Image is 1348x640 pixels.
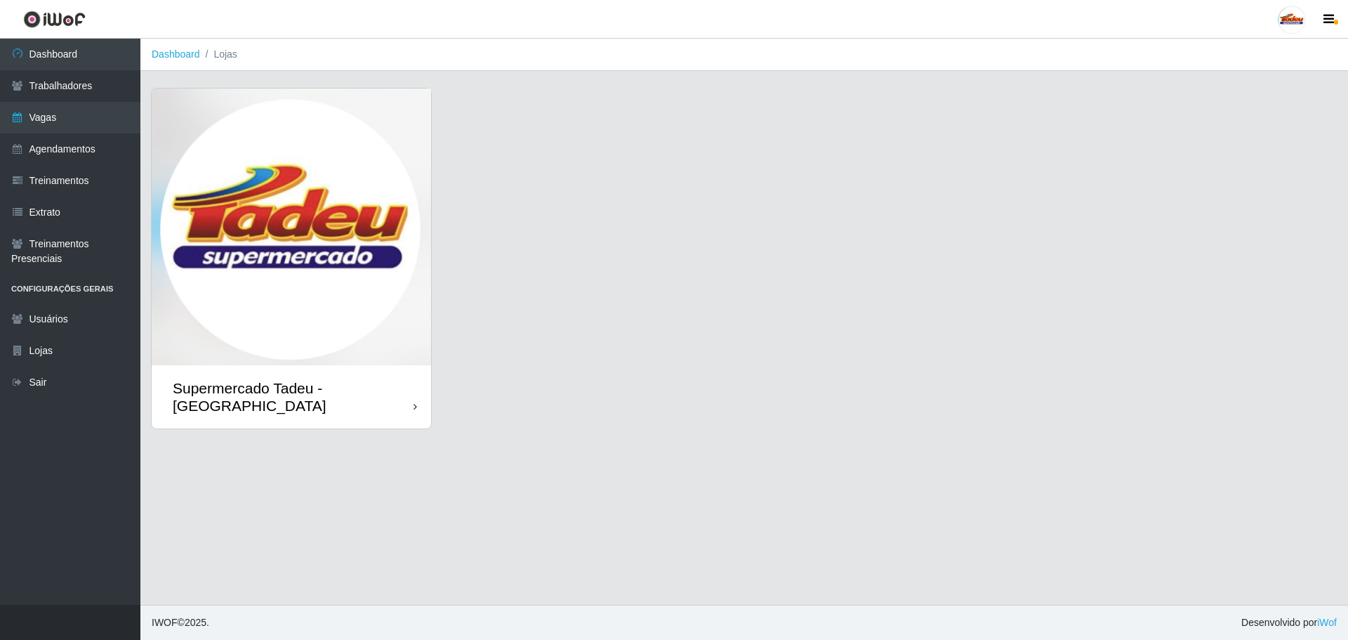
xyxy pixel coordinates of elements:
[152,89,431,429] a: Supermercado Tadeu - [GEOGRAPHIC_DATA]
[173,379,414,414] div: Supermercado Tadeu - [GEOGRAPHIC_DATA]
[152,615,209,630] span: © 2025 .
[152,89,431,365] img: cardImg
[1317,617,1337,628] a: iWof
[152,48,200,60] a: Dashboard
[200,47,237,62] li: Lojas
[1241,615,1337,630] span: Desenvolvido por
[23,11,86,28] img: CoreUI Logo
[152,617,178,628] span: IWOF
[140,39,1348,71] nav: breadcrumb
